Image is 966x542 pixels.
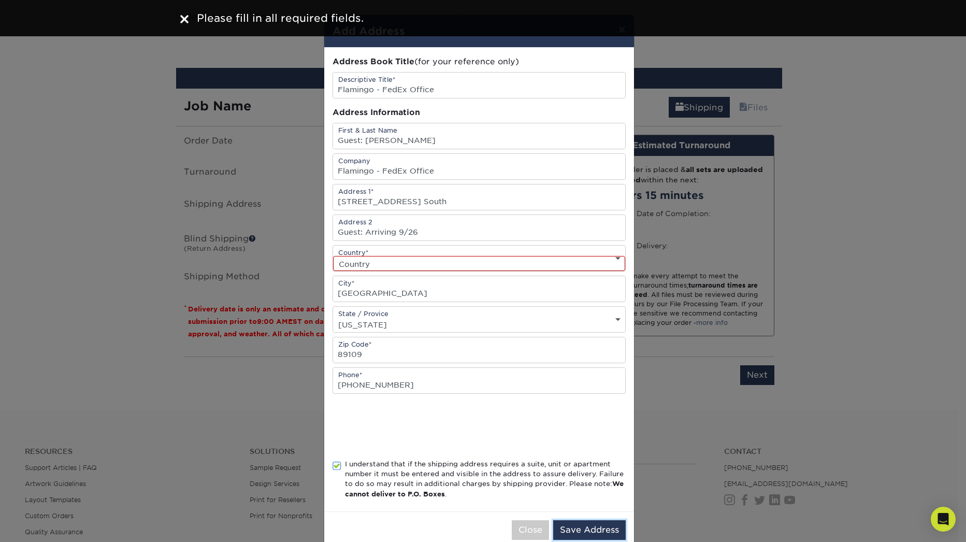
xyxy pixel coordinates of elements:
[553,520,626,540] button: Save Address
[197,12,364,24] span: Please fill in all required fields.
[931,507,956,532] div: Open Intercom Messenger
[333,406,490,447] iframe: reCAPTCHA
[345,480,624,497] b: We cannot deliver to P.O. Boxes
[333,56,626,68] div: (for your reference only)
[345,459,626,500] div: I understand that if the shipping address requires a suite, unit or apartment number it must be e...
[512,520,549,540] button: Close
[333,107,626,119] div: Address Information
[180,15,189,23] img: close
[333,56,414,66] span: Address Book Title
